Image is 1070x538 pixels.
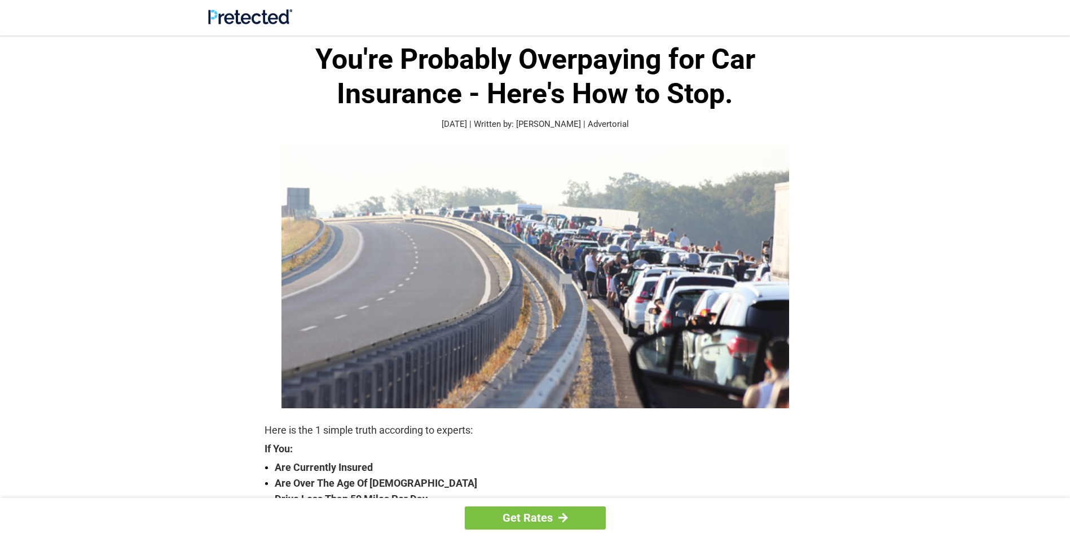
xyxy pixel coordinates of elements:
a: Site Logo [208,16,292,27]
strong: Are Currently Insured [275,460,806,475]
strong: Are Over The Age Of [DEMOGRAPHIC_DATA] [275,475,806,491]
h1: You're Probably Overpaying for Car Insurance - Here's How to Stop. [265,42,806,111]
p: Here is the 1 simple truth according to experts: [265,422,806,438]
p: [DATE] | Written by: [PERSON_NAME] | Advertorial [265,118,806,131]
img: Site Logo [208,9,292,24]
strong: If You: [265,444,806,454]
strong: Drive Less Than 50 Miles Per Day [275,491,806,507]
a: Get Rates [465,506,606,530]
